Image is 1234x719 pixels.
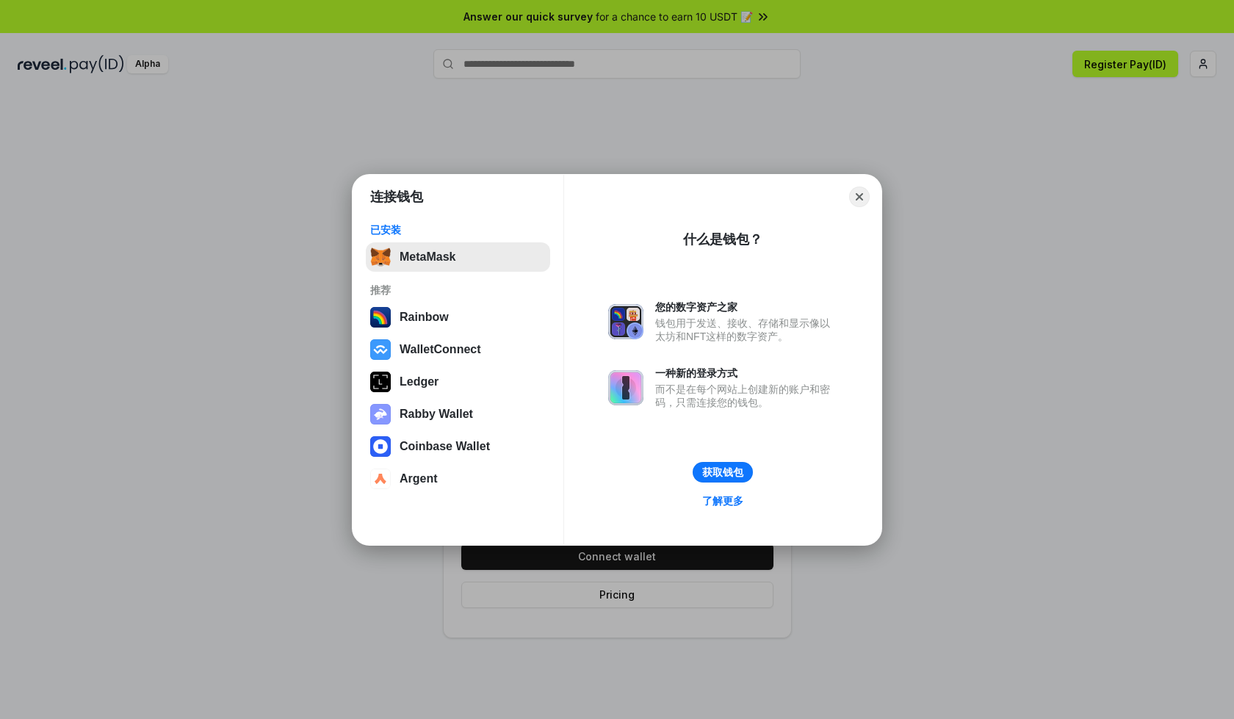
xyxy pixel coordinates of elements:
[366,400,550,429] button: Rabby Wallet
[655,383,837,409] div: 而不是在每个网站上创建新的账户和密码，只需连接您的钱包。
[370,247,391,267] img: svg+xml,%3Csvg%20fill%3D%22none%22%20height%3D%2233%22%20viewBox%3D%220%200%2035%2033%22%20width%...
[370,372,391,392] img: svg+xml,%3Csvg%20xmlns%3D%22http%3A%2F%2Fwww.w3.org%2F2000%2Fsvg%22%20width%3D%2228%22%20height%3...
[400,472,438,485] div: Argent
[702,494,743,507] div: 了解更多
[366,242,550,272] button: MetaMask
[370,404,391,424] img: svg+xml,%3Csvg%20xmlns%3D%22http%3A%2F%2Fwww.w3.org%2F2000%2Fsvg%22%20fill%3D%22none%22%20viewBox...
[655,300,837,314] div: 您的数字资产之家
[400,250,455,264] div: MetaMask
[400,311,449,324] div: Rainbow
[400,408,473,421] div: Rabby Wallet
[693,491,752,510] a: 了解更多
[366,367,550,397] button: Ledger
[693,462,753,483] button: 获取钱包
[366,432,550,461] button: Coinbase Wallet
[683,231,762,248] div: 什么是钱包？
[370,223,546,236] div: 已安装
[655,317,837,343] div: 钱包用于发送、接收、存储和显示像以太坊和NFT这样的数字资产。
[655,366,837,380] div: 一种新的登录方式
[849,187,870,207] button: Close
[366,335,550,364] button: WalletConnect
[370,469,391,489] img: svg+xml,%3Csvg%20width%3D%2228%22%20height%3D%2228%22%20viewBox%3D%220%200%2028%2028%22%20fill%3D...
[366,464,550,494] button: Argent
[370,339,391,360] img: svg+xml,%3Csvg%20width%3D%2228%22%20height%3D%2228%22%20viewBox%3D%220%200%2028%2028%22%20fill%3D...
[400,440,490,453] div: Coinbase Wallet
[400,375,439,389] div: Ledger
[370,307,391,328] img: svg+xml,%3Csvg%20width%3D%22120%22%20height%3D%22120%22%20viewBox%3D%220%200%20120%20120%22%20fil...
[366,303,550,332] button: Rainbow
[370,283,546,297] div: 推荐
[608,370,643,405] img: svg+xml,%3Csvg%20xmlns%3D%22http%3A%2F%2Fwww.w3.org%2F2000%2Fsvg%22%20fill%3D%22none%22%20viewBox...
[370,436,391,457] img: svg+xml,%3Csvg%20width%3D%2228%22%20height%3D%2228%22%20viewBox%3D%220%200%2028%2028%22%20fill%3D...
[702,466,743,479] div: 获取钱包
[370,188,423,206] h1: 连接钱包
[400,343,481,356] div: WalletConnect
[608,304,643,339] img: svg+xml,%3Csvg%20xmlns%3D%22http%3A%2F%2Fwww.w3.org%2F2000%2Fsvg%22%20fill%3D%22none%22%20viewBox...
